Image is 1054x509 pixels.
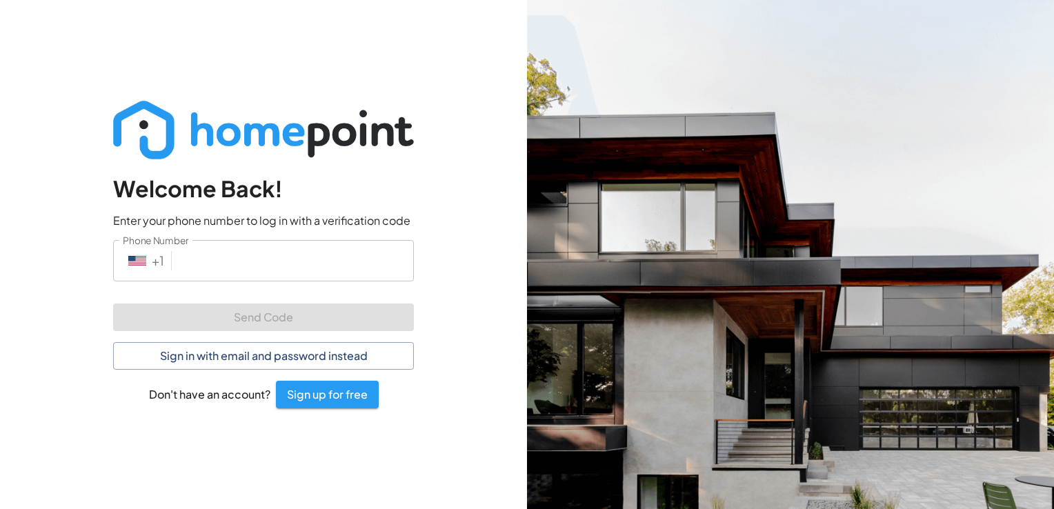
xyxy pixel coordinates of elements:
[113,175,414,203] h4: Welcome Back!
[149,386,270,403] h6: Don't have an account?
[276,381,379,408] button: Sign up for free
[123,234,188,248] label: Phone Number
[113,213,414,229] p: Enter your phone number to log in with a verification code
[113,101,414,159] img: Logo
[113,342,414,370] button: Sign in with email and password instead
